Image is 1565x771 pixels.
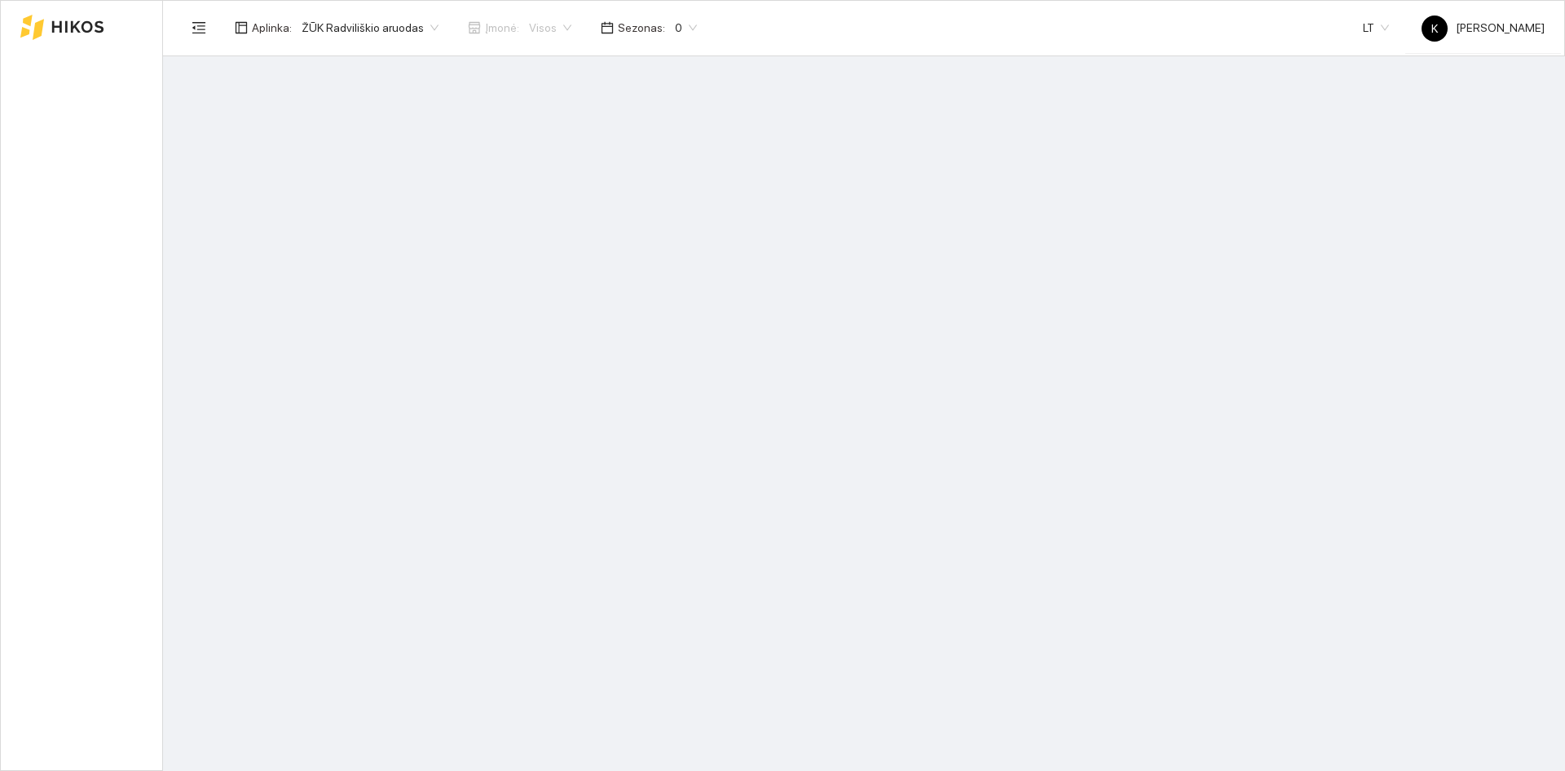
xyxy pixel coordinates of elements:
[601,21,614,34] span: calendar
[235,21,248,34] span: layout
[1363,16,1389,40] span: LT
[618,19,665,37] span: Sezonas :
[183,11,215,44] button: menu-fold
[675,16,697,40] span: 0
[1431,16,1438,42] span: K
[252,19,292,37] span: Aplinka :
[485,19,519,37] span: Įmonė :
[302,16,439,40] span: ŽŪK Radviliškio aruodas
[1422,21,1545,34] span: [PERSON_NAME]
[529,16,571,40] span: Visos
[192,20,206,35] span: menu-fold
[468,21,481,34] span: shop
